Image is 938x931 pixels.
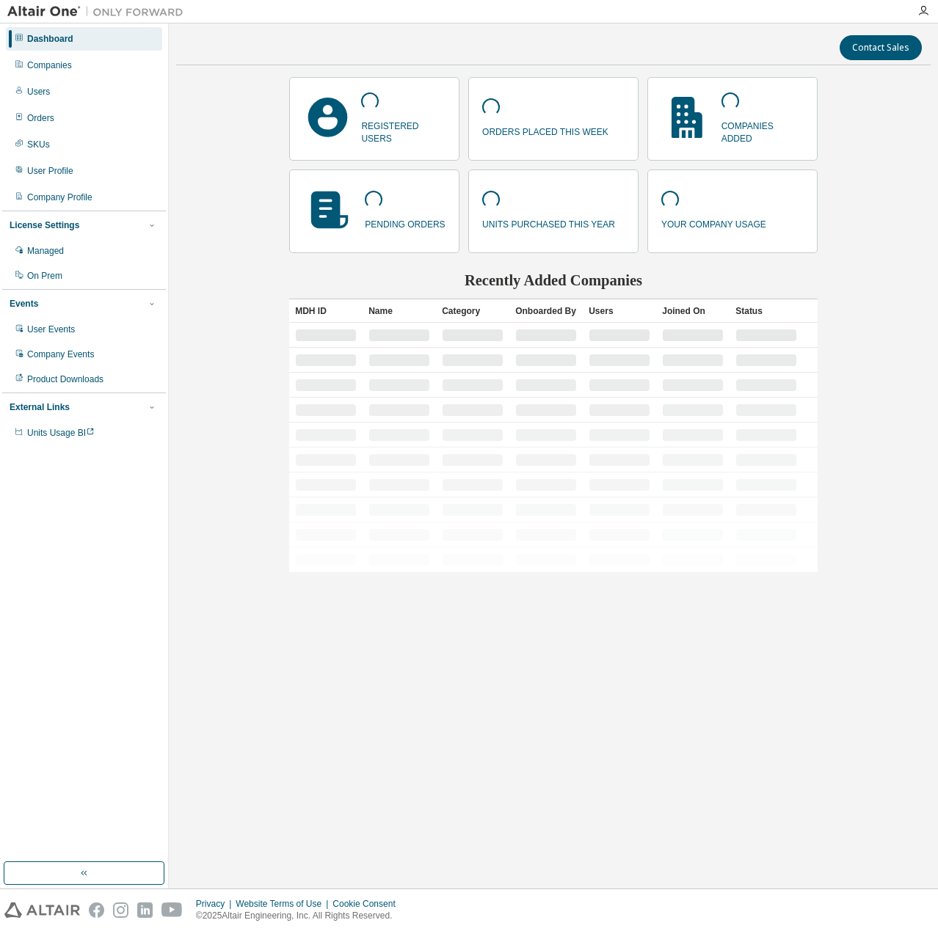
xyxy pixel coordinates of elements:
p: your company usage [661,214,766,231]
div: License Settings [10,219,79,231]
div: Joined On [662,299,724,323]
div: Name [368,299,430,323]
div: Category [442,299,503,323]
div: Company Events [27,348,94,360]
div: Orders [27,112,54,124]
div: Dashboard [27,33,73,45]
button: Contact Sales [840,35,922,60]
h2: Recently Added Companies [289,271,818,290]
div: Users [589,299,650,323]
div: Onboarded By [515,299,577,323]
div: On Prem [27,270,62,282]
span: Units Usage BI [27,428,95,438]
div: SKUs [27,139,50,150]
div: Privacy [196,898,236,910]
div: Cookie Consent [332,898,404,910]
div: Companies [27,59,72,71]
img: instagram.svg [113,902,128,918]
img: facebook.svg [89,902,104,918]
p: companies added [721,116,804,145]
div: External Links [10,401,70,413]
div: MDH ID [295,299,357,323]
div: Company Profile [27,191,92,203]
p: © 2025 Altair Engineering, Inc. All Rights Reserved. [196,910,404,922]
p: registered users [361,116,446,145]
img: youtube.svg [161,902,183,918]
div: Product Downloads [27,373,103,385]
div: Managed [27,245,64,257]
img: Altair One [7,4,191,19]
div: Website Terms of Use [236,898,332,910]
img: linkedin.svg [137,902,153,918]
img: altair_logo.svg [4,902,80,918]
p: units purchased this year [482,214,615,231]
p: pending orders [365,214,445,231]
div: User Profile [27,165,73,177]
p: orders placed this week [482,122,608,139]
div: Events [10,298,38,310]
div: User Events [27,324,75,335]
div: Status [735,299,797,323]
div: Users [27,86,50,98]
